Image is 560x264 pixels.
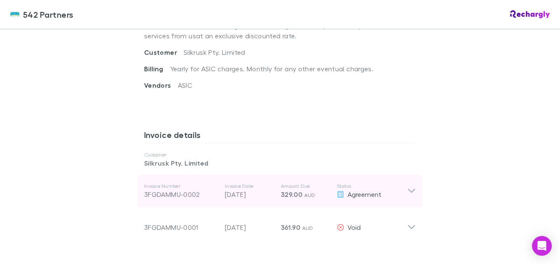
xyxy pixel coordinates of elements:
span: Yearly for ASIC charges. Monthly for any other eventual charges. [170,65,374,72]
span: ASIC [178,81,192,89]
p: Silkrusk Pty. Limited [144,158,416,168]
span: 361.90 [281,223,300,231]
p: Customer [144,152,416,158]
p: [DATE] [225,222,274,232]
span: AUD [304,192,315,198]
span: Void [348,223,361,231]
span: 329.00 [281,190,302,199]
div: 3FGDAMMU-0002 [144,189,218,199]
div: 3FGDAMMU-0001[DATE]361.90 AUDVoid [138,208,422,241]
p: Amount Due [281,183,330,189]
span: AUD [302,225,313,231]
span: 542 Partners [23,8,74,21]
span: Billing [144,65,170,73]
span: Vendors [144,81,178,89]
h3: Invoice details [144,130,416,143]
div: Open Intercom Messenger [532,236,552,256]
p: Get access to a curated range of accounting software, productivity tools, and services from us at... [144,14,416,47]
p: [DATE] [225,189,274,199]
div: 3FGDAMMU-0001 [144,222,218,232]
span: Agreement [348,190,381,198]
img: 542 Partners's Logo [10,9,20,19]
span: Customer [144,48,184,56]
p: Status [337,183,407,189]
p: Invoice Number [144,183,218,189]
span: Silkrusk Pty. Limited [184,48,245,56]
img: Rechargly Logo [510,10,550,19]
div: Invoice Number3FGDAMMU-0002Invoice Date[DATE]Amount Due329.00 AUDStatusAgreement [138,175,422,208]
p: Invoice Date [225,183,274,189]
